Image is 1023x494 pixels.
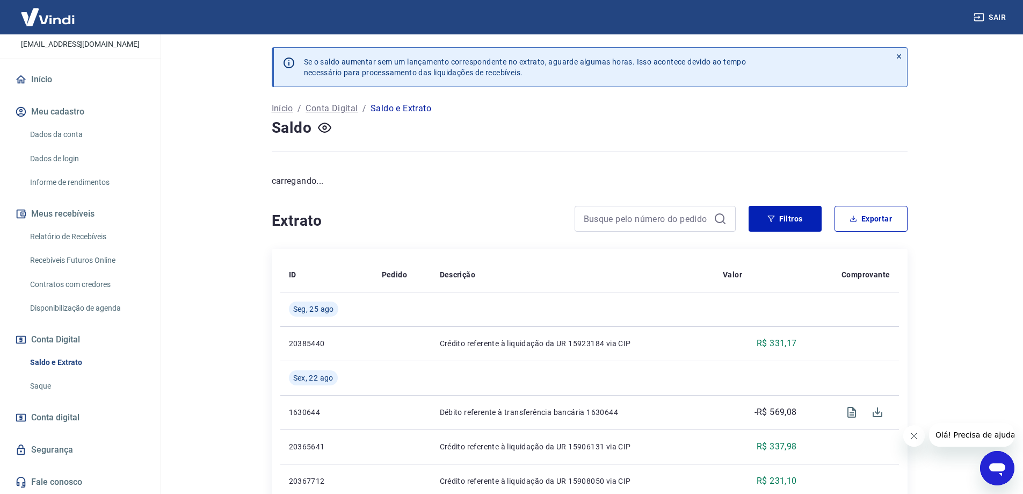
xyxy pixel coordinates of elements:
a: Dados da conta [26,124,148,146]
p: Camisaria FMW [41,23,119,34]
p: 1630644 [289,407,365,418]
p: Se o saldo aumentar sem um lançamento correspondente no extrato, aguarde algumas horas. Isso acon... [304,56,746,78]
a: Contratos com credores [26,274,148,296]
p: Crédito referente à liquidação da UR 15923184 via CIP [440,338,706,349]
h4: Saldo [272,117,312,139]
a: Conta Digital [306,102,358,115]
p: 20385440 [289,338,365,349]
h4: Extrato [272,210,562,232]
a: Início [13,68,148,91]
p: Crédito referente à liquidação da UR 15908050 via CIP [440,476,706,486]
button: Filtros [749,206,822,232]
p: Pedido [382,269,407,280]
p: 20367712 [289,476,365,486]
p: -R$ 569,08 [754,406,797,419]
span: Sex, 22 ago [293,373,333,383]
a: Informe de rendimentos [26,171,148,194]
p: Descrição [440,269,476,280]
p: Crédito referente à liquidação da UR 15906131 via CIP [440,441,706,452]
p: R$ 337,98 [757,440,797,453]
p: Valor [723,269,742,280]
p: [EMAIL_ADDRESS][DOMAIN_NAME] [21,39,140,50]
p: carregando... [272,175,908,188]
a: Fale conosco [13,470,148,494]
img: Vindi [13,1,83,33]
a: Dados de login [26,148,148,170]
span: Visualizar [839,399,865,425]
button: Meu cadastro [13,100,148,124]
p: / [298,102,301,115]
a: Disponibilização de agenda [26,297,148,319]
a: Saque [26,375,148,397]
iframe: Botão para abrir a janela de mensagens [980,451,1014,485]
p: R$ 331,17 [757,337,797,350]
button: Conta Digital [13,328,148,352]
p: 20365641 [289,441,365,452]
a: Recebíveis Futuros Online [26,249,148,271]
span: Conta digital [31,410,79,425]
a: Relatório de Recebíveis [26,226,148,248]
input: Busque pelo número do pedido [584,211,709,227]
a: Início [272,102,293,115]
a: Segurança [13,438,148,462]
p: Débito referente à transferência bancária 1630644 [440,407,706,418]
span: Download [865,399,890,425]
iframe: Fechar mensagem [903,425,925,447]
a: Conta digital [13,406,148,429]
button: Meus recebíveis [13,202,148,226]
button: Exportar [835,206,908,232]
span: Seg, 25 ago [293,304,334,314]
p: R$ 231,10 [757,475,797,488]
p: / [362,102,366,115]
iframe: Mensagem da empresa [929,423,1014,447]
p: Saldo e Extrato [371,102,431,115]
p: ID [289,269,296,280]
span: Olá! Precisa de ajuda? [6,8,90,16]
button: Sair [971,8,1010,27]
a: Saldo e Extrato [26,352,148,374]
p: Comprovante [841,269,890,280]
